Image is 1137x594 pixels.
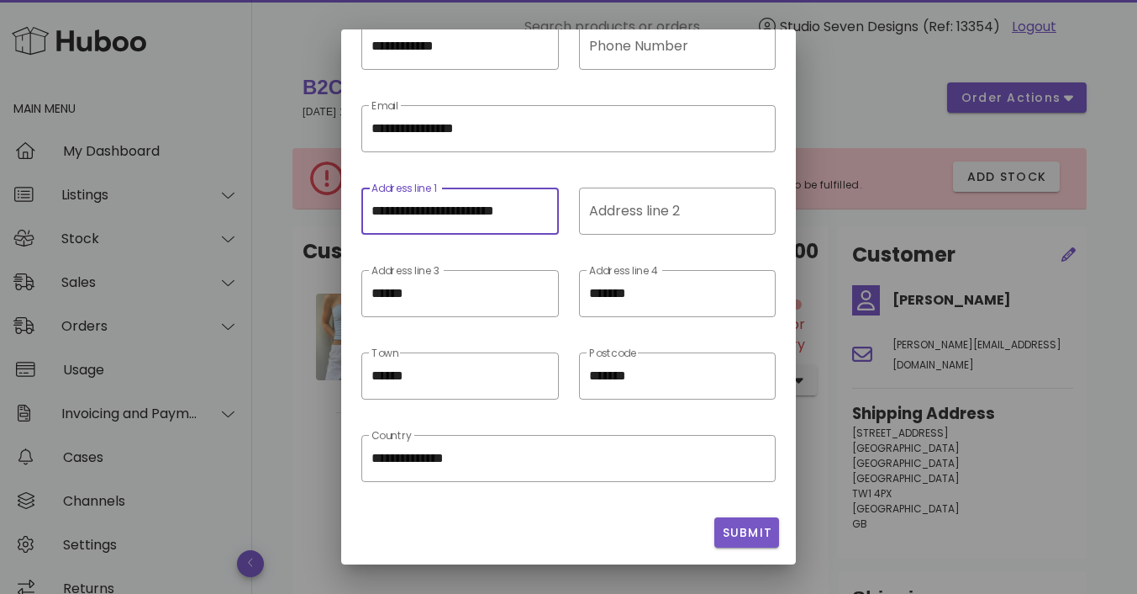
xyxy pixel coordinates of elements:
label: Postcode [589,347,636,360]
button: Submit [714,517,779,548]
span: Submit [721,524,772,542]
label: Address line 4 [589,265,659,278]
label: Town [371,347,398,360]
label: Address line 3 [371,265,440,278]
label: Address line 1 [371,183,437,195]
label: Country [371,430,412,443]
label: Email [371,100,398,113]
